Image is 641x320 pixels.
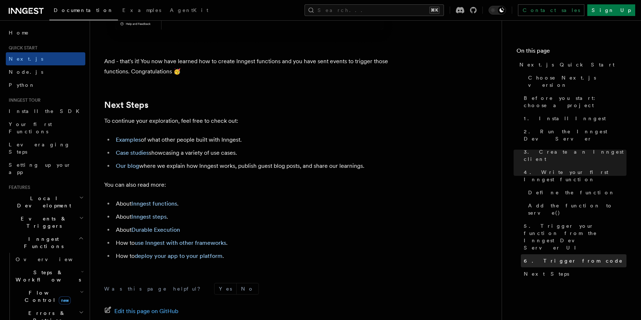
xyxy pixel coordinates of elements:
span: Next Steps [524,270,569,278]
button: Inngest Functions [6,232,85,253]
span: 5. Trigger your function from the Inngest Dev Server UI [524,222,626,251]
span: Install the SDK [9,108,84,114]
a: Case studies [116,149,149,156]
span: Setting up your app [9,162,71,175]
a: Add the function to serve() [525,199,626,219]
span: Choose Next.js version [528,74,626,89]
button: Toggle dark mode [489,6,506,15]
a: Inngest steps [131,213,167,220]
span: Quick start [6,45,37,51]
h4: On this page [517,46,626,58]
li: About . [114,199,395,209]
span: Overview [16,256,90,262]
a: Edit this page on GitHub [104,306,179,316]
a: Contact sales [518,4,584,16]
a: Next Steps [521,267,626,280]
p: You can also read more: [104,180,395,190]
button: Search...⌘K [305,4,444,16]
span: Edit this page on GitHub [114,306,179,316]
a: Inngest functions [131,200,177,207]
a: Examples [116,136,141,143]
span: 1. Install Inngest [524,115,606,122]
span: Home [9,29,29,36]
a: AgentKit [166,2,213,20]
span: Define the function [528,189,615,196]
span: Examples [122,7,161,13]
a: use Inngest with other frameworks [135,239,226,246]
a: 1. Install Inngest [521,112,626,125]
li: How to . [114,251,395,261]
a: 2. Run the Inngest Dev Server [521,125,626,145]
span: Next.js Quick Start [519,61,615,68]
li: How to . [114,238,395,248]
span: Add the function to serve() [528,202,626,216]
a: Define the function [525,186,626,199]
span: Before you start: choose a project [524,94,626,109]
a: Leveraging Steps [6,138,85,158]
button: Events & Triggers [6,212,85,232]
span: AgentKit [170,7,208,13]
p: To continue your exploration, feel free to check out: [104,116,395,126]
a: 6. Trigger from code [521,254,626,267]
span: Inngest tour [6,97,41,103]
li: of what other people built with Inngest. [114,135,395,145]
span: new [59,296,71,304]
a: Durable Execution [131,226,180,233]
a: Next Steps [104,100,148,110]
button: Yes [215,283,236,294]
a: Choose Next.js version [525,71,626,92]
a: Setting up your app [6,158,85,179]
li: where we explain how Inngest works, publish guest blog posts, and share our learnings. [114,161,395,171]
p: And - that's it! You now have learned how to create Inngest functions and you have sent events to... [104,56,395,77]
a: Before you start: choose a project [521,92,626,112]
a: Next.js [6,52,85,65]
span: Leveraging Steps [9,142,70,155]
a: Next.js Quick Start [517,58,626,71]
a: Overview [13,253,85,266]
a: 3. Create an Inngest client [521,145,626,166]
a: Node.js [6,65,85,78]
span: Inngest Functions [6,235,78,250]
button: Steps & Workflows [13,266,85,286]
li: showcasing a variety of use cases. [114,148,395,158]
a: deploy your app to your platform [135,252,222,259]
li: About [114,225,395,235]
a: 4. Write your first Inngest function [521,166,626,186]
a: Our blog [116,162,139,169]
a: Your first Functions [6,118,85,138]
span: 4. Write your first Inngest function [524,169,626,183]
span: Steps & Workflows [13,269,81,283]
span: 3. Create an Inngest client [524,148,626,163]
a: 5. Trigger your function from the Inngest Dev Server UI [521,219,626,254]
span: Flow Control [13,289,80,304]
span: Local Development [6,195,79,209]
a: Sign Up [587,4,635,16]
kbd: ⌘K [429,7,440,14]
a: Documentation [49,2,118,20]
span: Documentation [54,7,114,13]
span: Events & Triggers [6,215,79,230]
a: Examples [118,2,166,20]
li: About . [114,212,395,222]
span: Your first Functions [9,121,52,134]
span: Node.js [9,69,43,75]
span: 6. Trigger from code [524,257,623,264]
span: Next.js [9,56,43,62]
a: Install the SDK [6,105,85,118]
a: Home [6,26,85,39]
button: Local Development [6,192,85,212]
span: 2. Run the Inngest Dev Server [524,128,626,142]
span: Features [6,185,30,190]
p: Was this page helpful? [104,285,205,292]
span: Python [9,82,35,88]
button: No [237,283,258,294]
button: Flow Controlnew [13,286,85,307]
a: Python [6,78,85,92]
